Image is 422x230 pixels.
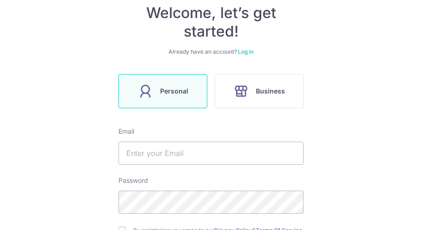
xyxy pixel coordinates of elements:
a: Personal [115,74,211,108]
div: Already have an account? [118,48,304,56]
label: Email [118,127,134,136]
label: Password [118,176,148,185]
h4: Welcome, let’s get started! [118,4,304,41]
input: Enter your Email [118,142,304,165]
a: Log in [238,48,254,55]
a: Business [211,74,307,108]
span: Business [256,86,285,97]
span: Personal [160,86,188,97]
